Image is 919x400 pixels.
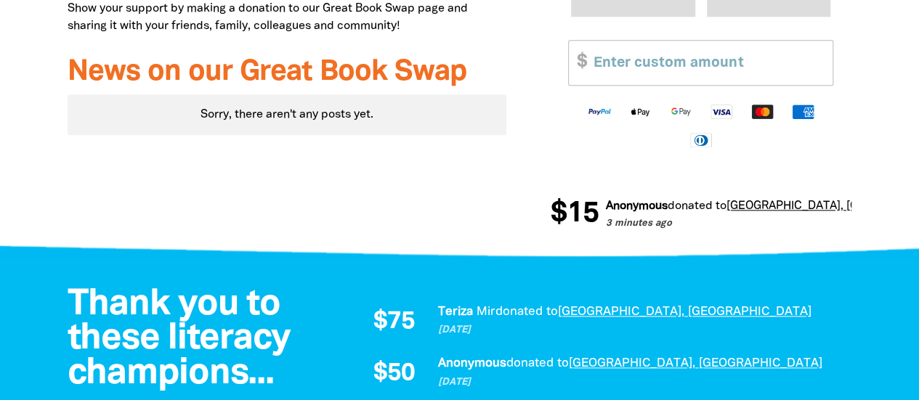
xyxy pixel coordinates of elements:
[476,306,495,317] em: Mir
[568,358,822,369] a: [GEOGRAPHIC_DATA], [GEOGRAPHIC_DATA]
[437,358,506,369] em: Anonymous
[68,288,291,391] span: Thank you to these literacy champions...
[506,358,568,369] span: donated to
[68,94,507,135] div: Sorry, there aren't any posts yet.
[782,103,823,120] img: American Express logo
[437,375,837,390] p: [DATE]
[68,57,507,89] h3: News on our Great Book Swap
[68,94,507,135] div: Paginated content
[495,306,557,317] span: donated to
[550,191,851,237] div: Donation stream
[579,103,620,120] img: Paypal logo
[568,91,833,159] div: Available payment methods
[373,362,415,386] span: $50
[620,103,660,120] img: Apple Pay logo
[579,201,813,211] a: [GEOGRAPHIC_DATA], [GEOGRAPHIC_DATA]
[660,103,701,120] img: Google Pay logo
[583,41,833,85] input: Enter custom amount
[437,306,472,317] em: Teriza
[825,200,873,229] span: $10
[458,217,813,232] p: 3 minutes ago
[569,41,586,85] span: $
[557,306,811,317] a: [GEOGRAPHIC_DATA], [GEOGRAPHIC_DATA]
[701,103,742,120] img: Visa logo
[373,310,415,335] span: $75
[742,103,782,120] img: Mastercard logo
[437,323,837,338] p: [DATE]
